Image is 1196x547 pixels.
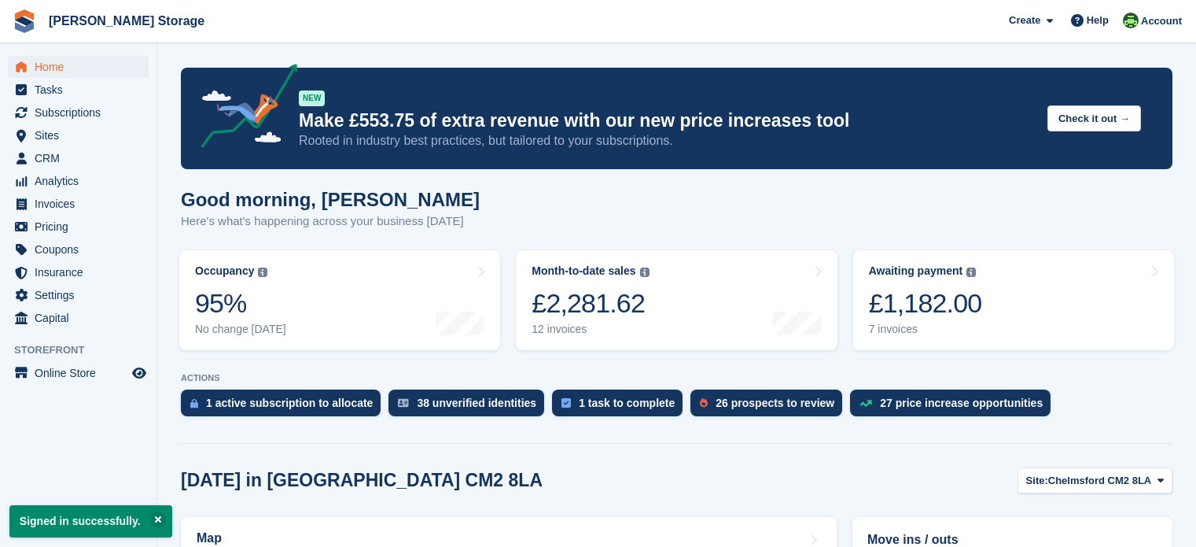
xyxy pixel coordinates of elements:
[299,132,1035,150] p: Rooted in industry best practices, but tailored to your subscriptions.
[1018,468,1172,493] button: Site: Chelmsford CM2 8LA
[8,79,149,101] a: menu
[690,390,850,424] a: 26 prospects to review
[190,398,198,408] img: active_subscription_to_allocate_icon-d502201f5373d7db506a760aba3b589e785aa758c864c3986d89f69b8ff3...
[35,238,129,261] span: Coupons
[8,216,149,238] a: menu
[8,261,149,283] a: menu
[8,124,149,146] a: menu
[181,390,388,424] a: 1 active subscription to allocate
[1009,13,1040,28] span: Create
[850,390,1058,424] a: 27 price increase opportunities
[35,170,129,192] span: Analytics
[8,362,149,384] a: menu
[195,287,286,320] div: 95%
[8,193,149,215] a: menu
[8,170,149,192] a: menu
[258,268,267,277] img: icon-info-grey-7440780725fd019a000dd9b08b2336e03edf1995a4989e88bcd33f0948082b44.svg
[532,287,649,320] div: £2,281.62
[9,505,172,538] p: Signed in successfully.
[195,264,254,278] div: Occupancy
[197,531,222,545] h2: Map
[1048,473,1151,489] span: Chelmsford CM2 8LA
[42,8,211,34] a: [PERSON_NAME] Storage
[1047,105,1141,131] button: Check it out →
[700,398,708,408] img: prospect-51fa495bee0391a8d652442698ab0144808aea92771e9ea1ae160a38d050c398.svg
[35,79,129,101] span: Tasks
[181,189,480,210] h1: Good morning, [PERSON_NAME]
[35,124,129,146] span: Sites
[1141,13,1182,29] span: Account
[299,109,1035,132] p: Make £553.75 of extra revenue with our new price increases tool
[640,268,650,277] img: icon-info-grey-7440780725fd019a000dd9b08b2336e03edf1995a4989e88bcd33f0948082b44.svg
[552,390,690,424] a: 1 task to complete
[195,323,286,336] div: No change [DATE]
[179,250,500,350] a: Occupancy 95% No change [DATE]
[35,261,129,283] span: Insurance
[1026,473,1048,489] span: Site:
[561,398,571,408] img: task-75834270c22a3079a89374b754ae025e5fb1db73e45f91037f5363f120a921f8.svg
[13,9,36,33] img: stora-icon-8386f47178a22dfd0bd8f6a31ec36ba5ce8667c1dd55bd0f319d3a0aa187defe.svg
[188,64,298,153] img: price-adjustments-announcement-icon-8257ccfd72463d97f412b2fc003d46551f7dbcb40ab6d574587a9cd5c0d94...
[417,397,536,409] div: 38 unverified identities
[35,307,129,329] span: Capital
[869,287,982,320] div: £1,182.00
[8,147,149,169] a: menu
[388,390,552,424] a: 38 unverified identities
[869,264,963,278] div: Awaiting payment
[35,147,129,169] span: CRM
[35,193,129,215] span: Invoices
[181,373,1172,383] p: ACTIONS
[130,364,149,383] a: Preview store
[8,56,149,78] a: menu
[859,400,872,407] img: price_increase_opportunities-93ffe204e8149a01c8c9dc8f82e8f89637d9d84a8eef4429ea346261dce0b2c0.svg
[869,323,982,336] div: 7 invoices
[880,397,1043,409] div: 27 price increase opportunities
[35,56,129,78] span: Home
[35,284,129,306] span: Settings
[8,238,149,261] a: menu
[35,362,129,384] span: Online Store
[14,342,156,358] span: Storefront
[299,91,325,106] div: NEW
[8,102,149,124] a: menu
[532,323,649,336] div: 12 invoices
[206,397,373,409] div: 1 active subscription to allocate
[716,397,834,409] div: 26 prospects to review
[532,264,635,278] div: Month-to-date sales
[516,250,837,350] a: Month-to-date sales £2,281.62 12 invoices
[181,470,543,491] h2: [DATE] in [GEOGRAPHIC_DATA] CM2 8LA
[1087,13,1109,28] span: Help
[8,284,149,306] a: menu
[398,398,409,408] img: verify_identity-adf6edd0f0f0b5bbfe63781bf79b02c33cf7c696d77639b501bdc392416b5a36.svg
[853,250,1174,350] a: Awaiting payment £1,182.00 7 invoices
[181,213,480,231] p: Here's what's happening across your business [DATE]
[35,102,129,124] span: Subscriptions
[1123,13,1139,28] img: Thomas Frary
[8,307,149,329] a: menu
[579,397,675,409] div: 1 task to complete
[35,216,129,238] span: Pricing
[966,268,976,277] img: icon-info-grey-7440780725fd019a000dd9b08b2336e03edf1995a4989e88bcd33f0948082b44.svg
